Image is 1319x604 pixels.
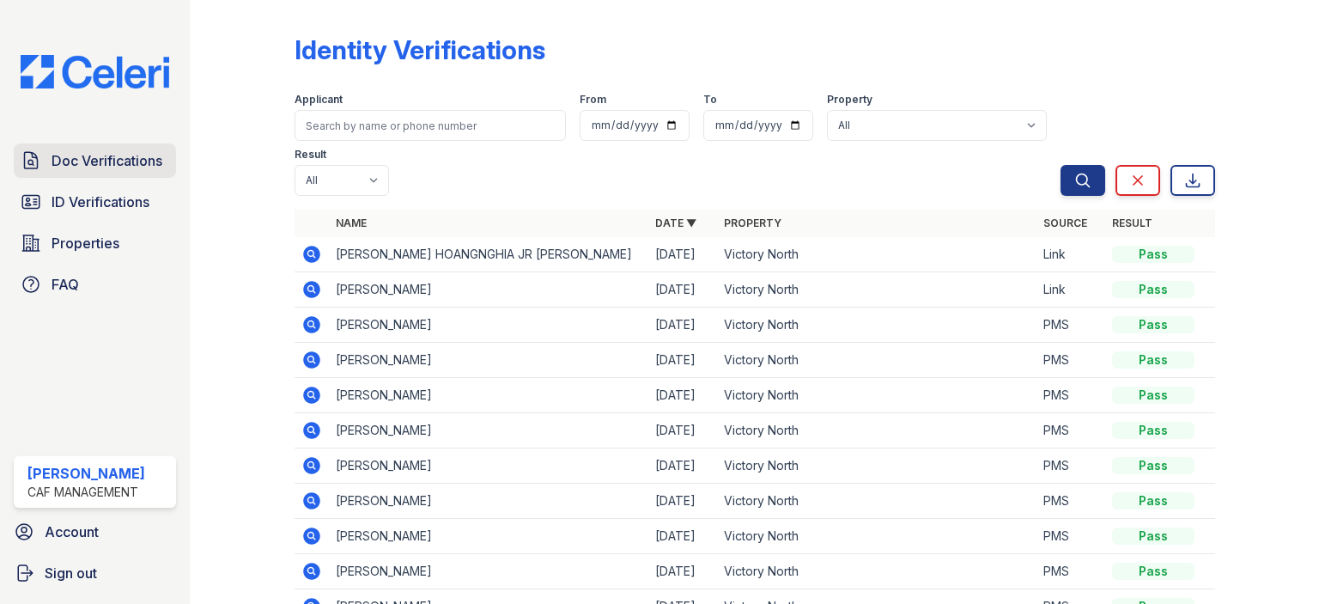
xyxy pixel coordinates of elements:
div: Pass [1112,563,1194,580]
td: Victory North [717,554,1036,589]
label: Applicant [295,93,343,107]
a: Name [336,217,367,229]
td: Victory North [717,308,1036,343]
input: Search by name or phone number [295,110,566,141]
div: Pass [1112,351,1194,369]
td: Link [1036,272,1105,308]
td: [PERSON_NAME] [329,448,648,484]
td: [DATE] [648,554,717,589]
td: [PERSON_NAME] [329,519,648,554]
div: Identity Verifications [295,34,545,65]
td: [PERSON_NAME] [329,413,648,448]
div: Pass [1112,387,1194,404]
td: [PERSON_NAME] [329,308,648,343]
a: Properties [14,226,176,260]
td: [DATE] [648,237,717,272]
td: Victory North [717,272,1036,308]
td: PMS [1036,343,1105,378]
label: From [580,93,606,107]
td: PMS [1036,448,1105,484]
td: [DATE] [648,413,717,448]
td: PMS [1036,519,1105,554]
div: Pass [1112,281,1194,298]
a: FAQ [14,267,176,302]
div: CAF Management [27,484,145,501]
td: PMS [1036,413,1105,448]
span: Sign out [45,563,97,583]
a: Result [1112,217,1152,229]
div: Pass [1112,528,1194,545]
td: PMS [1036,484,1105,519]
td: [PERSON_NAME] [329,378,648,413]
td: [PERSON_NAME] [329,272,648,308]
td: Victory North [717,413,1036,448]
td: [DATE] [648,484,717,519]
div: Pass [1112,457,1194,474]
div: Pass [1112,492,1194,509]
div: Pass [1112,316,1194,333]
a: Property [724,217,781,229]
a: Source [1043,217,1087,229]
td: [DATE] [648,378,717,413]
td: Link [1036,237,1105,272]
span: Properties [52,233,119,253]
td: [DATE] [648,519,717,554]
div: Pass [1112,422,1194,439]
a: Account [7,515,183,549]
div: [PERSON_NAME] [27,463,145,484]
td: [PERSON_NAME] [329,554,648,589]
span: Account [45,522,99,542]
td: PMS [1036,378,1105,413]
td: [PERSON_NAME] [329,484,648,519]
td: Victory North [717,448,1036,484]
label: Result [295,148,326,162]
td: Victory North [717,343,1036,378]
a: Doc Verifications [14,143,176,178]
td: Victory North [717,519,1036,554]
span: Doc Verifications [52,150,162,171]
td: [PERSON_NAME] [329,343,648,378]
span: FAQ [52,274,79,295]
div: Pass [1112,246,1194,263]
a: Sign out [7,556,183,590]
td: [DATE] [648,448,717,484]
label: Property [827,93,872,107]
td: [DATE] [648,343,717,378]
td: [DATE] [648,308,717,343]
td: Victory North [717,378,1036,413]
td: Victory North [717,484,1036,519]
td: Victory North [717,237,1036,272]
td: [PERSON_NAME] HOANGNGHIA JR [PERSON_NAME] [329,237,648,272]
img: CE_Logo_Blue-a8612792a0a2168367f1c8372b55b34899dd931a85d93a1a3d3e32e68fde9ad4.png [7,55,183,88]
td: PMS [1036,554,1105,589]
td: PMS [1036,308,1105,343]
span: ID Verifications [52,192,149,212]
a: ID Verifications [14,185,176,219]
td: [DATE] [648,272,717,308]
a: Date ▼ [655,217,696,229]
label: To [703,93,717,107]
